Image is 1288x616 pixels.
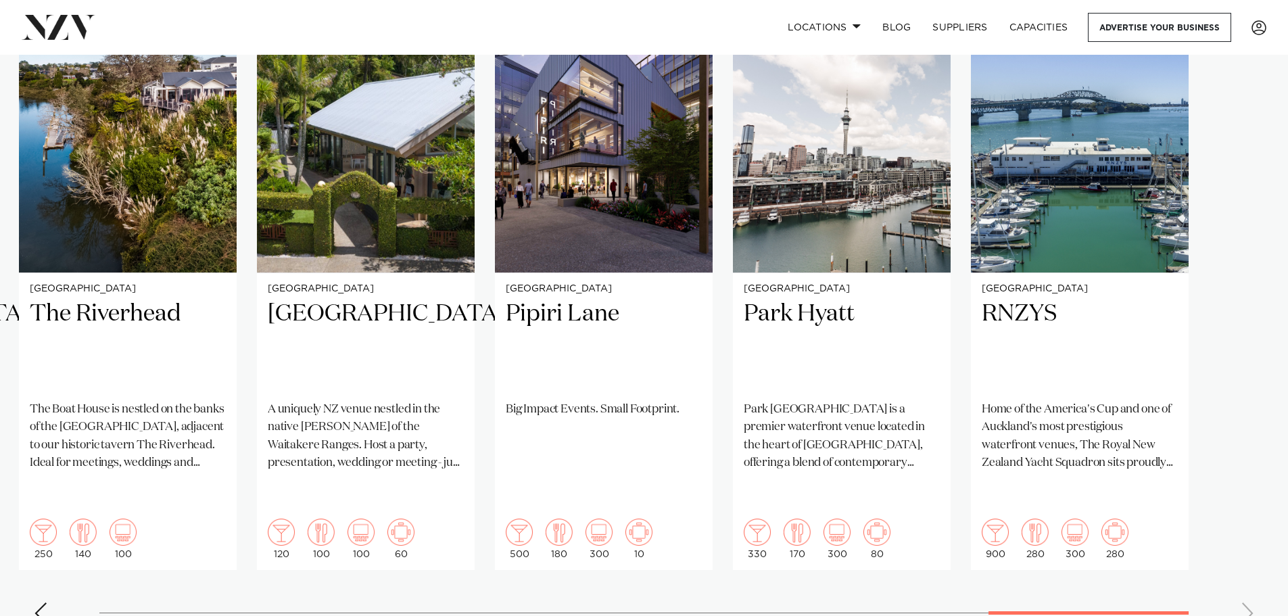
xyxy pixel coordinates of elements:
[586,519,613,559] div: 300
[982,284,1178,294] small: [GEOGRAPHIC_DATA]
[506,299,702,390] h2: Pipiri Lane
[744,401,940,472] p: Park [GEOGRAPHIC_DATA] is a premier waterfront venue located in the heart of [GEOGRAPHIC_DATA], o...
[268,284,464,294] small: [GEOGRAPHIC_DATA]
[1101,519,1128,559] div: 280
[784,519,811,546] img: dining.png
[70,519,97,546] img: dining.png
[30,519,57,559] div: 250
[506,519,533,559] div: 500
[30,401,226,472] p: The Boat House is nestled on the banks of the [GEOGRAPHIC_DATA], adjacent to our historic tavern ...
[30,284,226,294] small: [GEOGRAPHIC_DATA]
[506,519,533,546] img: cocktail.png
[30,519,57,546] img: cocktail.png
[110,519,137,559] div: 100
[1022,519,1049,546] img: dining.png
[30,299,226,390] h2: The Riverhead
[506,284,702,294] small: [GEOGRAPHIC_DATA]
[308,519,335,546] img: dining.png
[387,519,414,546] img: meeting.png
[863,519,890,546] img: meeting.png
[110,519,137,546] img: theatre.png
[506,401,702,419] p: Big Impact Events. Small Footprint.
[784,519,811,559] div: 170
[982,519,1009,546] img: cocktail.png
[348,519,375,546] img: theatre.png
[387,519,414,559] div: 60
[1062,519,1089,546] img: theatre.png
[1022,519,1049,559] div: 280
[1062,519,1089,559] div: 300
[268,519,295,559] div: 120
[546,519,573,559] div: 180
[1101,519,1128,546] img: meeting.png
[268,401,464,472] p: A uniquely NZ venue nestled in the native [PERSON_NAME] of the Waitakere Ranges. Host a party, pr...
[268,299,464,390] h2: [GEOGRAPHIC_DATA]
[625,519,652,546] img: meeting.png
[348,519,375,559] div: 100
[863,519,890,559] div: 80
[982,519,1009,559] div: 900
[999,13,1079,42] a: Capacities
[625,519,652,559] div: 10
[982,401,1178,472] p: Home of the America's Cup and one of Auckland's most prestigious waterfront venues, The Royal New...
[922,13,998,42] a: SUPPLIERS
[586,519,613,546] img: theatre.png
[872,13,922,42] a: BLOG
[308,519,335,559] div: 100
[824,519,851,559] div: 300
[744,519,771,546] img: cocktail.png
[982,299,1178,390] h2: RNZYS
[744,284,940,294] small: [GEOGRAPHIC_DATA]
[824,519,851,546] img: theatre.png
[777,13,872,42] a: Locations
[744,299,940,390] h2: Park Hyatt
[70,519,97,559] div: 140
[22,15,95,39] img: nzv-logo.png
[268,519,295,546] img: cocktail.png
[546,519,573,546] img: dining.png
[744,519,771,559] div: 330
[1088,13,1231,42] a: Advertise your business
